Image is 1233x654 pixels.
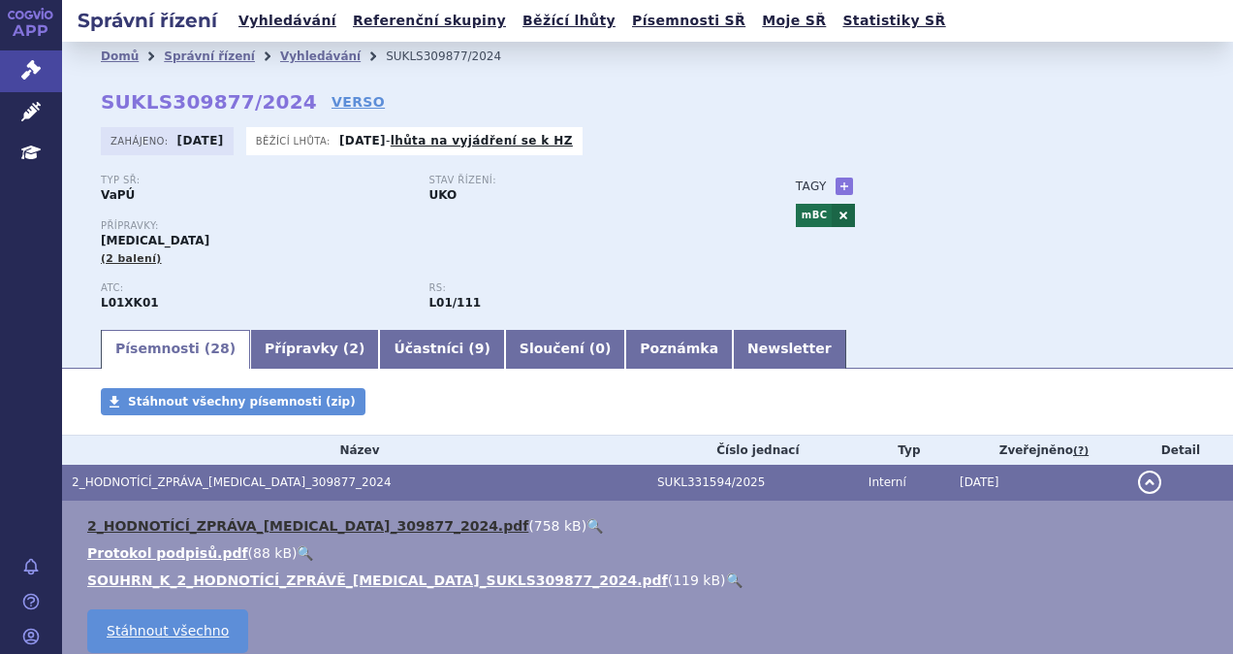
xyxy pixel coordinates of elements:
[428,175,737,186] p: Stav řízení:
[1138,471,1161,494] button: detail
[796,175,827,198] h3: Tagy
[280,49,361,63] a: Vyhledávání
[250,330,379,369] a: Přípravky (2)
[101,252,162,265] span: (2 balení)
[101,296,159,310] strong: OLAPARIB
[475,341,485,356] span: 9
[177,134,224,147] strong: [DATE]
[595,341,605,356] span: 0
[950,436,1128,465] th: Zveřejněno
[339,134,386,147] strong: [DATE]
[297,545,313,561] a: 🔍
[586,518,603,534] a: 🔍
[101,234,209,247] span: [MEDICAL_DATA]
[505,330,625,369] a: Sloučení (0)
[1073,444,1089,458] abbr: (?)
[648,436,859,465] th: Číslo jednací
[101,175,409,186] p: Typ SŘ:
[726,572,743,588] a: 🔍
[386,42,526,71] li: SUKLS309877/2024
[756,8,832,34] a: Moje SŘ
[332,92,385,112] a: VERSO
[62,7,233,34] h2: Správní řízení
[128,395,356,409] span: Stáhnout všechny písemnosti (zip)
[253,545,292,561] span: 88 kB
[164,49,255,63] a: Správní řízení
[950,465,1128,501] td: [DATE]
[859,436,950,465] th: Typ
[87,609,248,653] a: Stáhnout všechno
[626,8,751,34] a: Písemnosti SŘ
[517,8,621,34] a: Běžící lhůty
[210,341,229,356] span: 28
[101,188,135,202] strong: VaPÚ
[1128,436,1233,465] th: Detail
[87,543,1214,563] li: ( )
[379,330,504,369] a: Účastníci (9)
[87,571,1214,590] li: ( )
[101,388,365,415] a: Stáhnout všechny písemnosti (zip)
[256,133,334,148] span: Běžící lhůta:
[111,133,172,148] span: Zahájeno:
[428,188,457,202] strong: UKO
[428,282,737,294] p: RS:
[101,49,139,63] a: Domů
[101,330,250,369] a: Písemnosti (28)
[625,330,733,369] a: Poznámka
[72,475,392,489] span: 2_HODNOTÍCÍ_ZPRÁVA_LYNPARZA_309877_2024
[87,572,668,588] a: SOUHRN_K_2_HODNOTÍCÍ_ZPRÁVĚ_[MEDICAL_DATA]_SUKLS309877_2024.pdf
[648,465,859,501] td: SUKL331594/2025
[101,220,757,232] p: Přípravky:
[347,8,512,34] a: Referenční skupiny
[339,133,573,148] p: -
[87,518,528,534] a: 2_HODNOTÍCÍ_ZPRÁVA_[MEDICAL_DATA]_309877_2024.pdf
[837,8,951,34] a: Statistiky SŘ
[796,204,833,227] a: mBC
[87,545,248,561] a: Protokol podpisů.pdf
[673,572,720,588] span: 119 kB
[534,518,582,534] span: 758 kB
[233,8,342,34] a: Vyhledávání
[428,296,481,310] strong: olaparib tbl.
[391,134,573,147] a: lhůta na vyjádření se k HZ
[836,178,853,195] a: +
[62,436,648,465] th: Název
[101,282,409,294] p: ATC:
[87,516,1214,536] li: ( )
[733,330,846,369] a: Newsletter
[349,341,359,356] span: 2
[101,90,317,114] strong: SUKLS309877/2024
[869,475,906,489] span: Interní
